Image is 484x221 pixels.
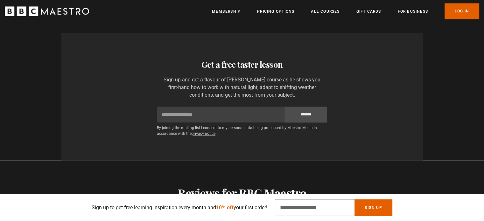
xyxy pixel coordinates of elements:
nav: Primary [212,3,479,19]
svg: BBC Maestro [5,6,89,16]
p: Sign up to get free learning inspiration every month and your first order! [92,204,267,211]
span: 10% off [216,204,234,211]
h3: Get a free taster lesson [67,58,418,71]
p: By joining the mailing list I consent to my personal data being processed by Maestro Media in acc... [157,125,327,136]
a: Log In [445,3,479,19]
a: All Courses [311,8,340,15]
a: For business [397,8,428,15]
a: Pricing Options [257,8,294,15]
a: Membership [212,8,241,15]
a: Gift Cards [356,8,381,15]
button: Sign Up [354,199,392,216]
p: Sign up and get a flavour of [PERSON_NAME] course as he shows you first-hand how to work with nat... [157,76,327,99]
h2: Reviews for BBC Maestro [61,186,423,199]
a: privacy notice [192,131,215,136]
